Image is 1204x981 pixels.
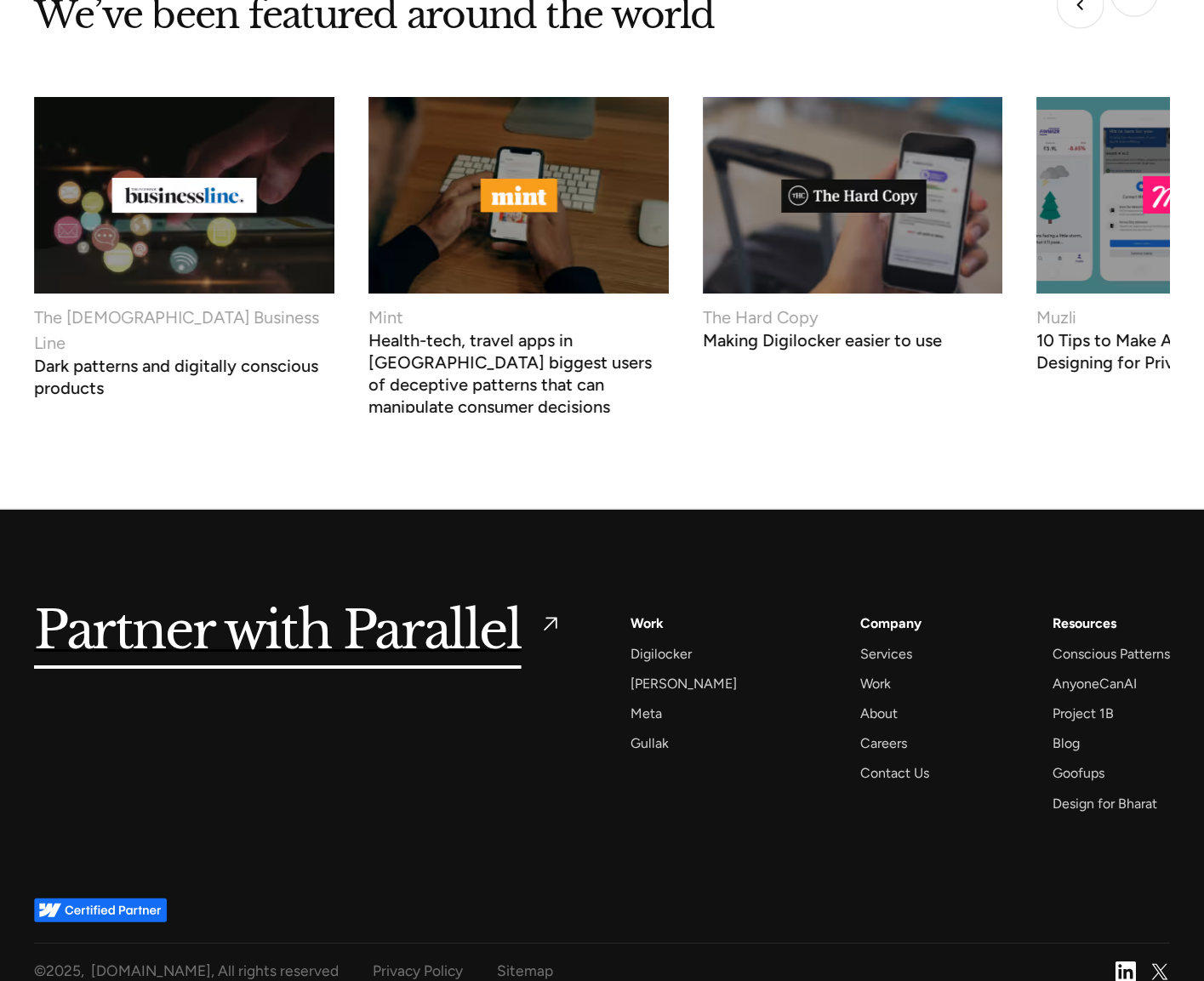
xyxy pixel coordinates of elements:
[1053,761,1104,784] a: Goofups
[631,612,664,635] a: Work
[860,702,898,725] a: About
[34,612,562,651] a: Partner with Parallel
[860,642,912,665] a: Services
[631,732,669,755] a: Gullak
[34,97,334,395] a: The [DEMOGRAPHIC_DATA] Business LineDark patterns and digitally conscious products
[631,672,737,695] a: [PERSON_NAME]
[34,612,522,651] h5: Partner with Parallel
[860,612,922,635] a: Company
[1053,702,1114,725] a: Project 1B
[860,672,891,695] a: Work
[1053,792,1157,815] a: Design for Bharat
[703,334,942,351] h3: Making Digilocker easier to use
[34,305,334,356] div: The [DEMOGRAPHIC_DATA] Business Line
[860,732,907,755] a: Careers
[631,642,692,665] a: Digilocker
[46,961,81,979] span: 2025
[368,97,669,414] a: MintHealth-tech, travel apps in [GEOGRAPHIC_DATA] biggest users of deceptive patterns that can ma...
[34,360,334,399] h3: Dark patterns and digitally conscious products
[1053,642,1170,665] a: Conscious Patterns
[703,305,818,331] div: The Hard Copy
[368,305,403,331] div: Mint
[1053,732,1080,755] a: Blog
[860,761,929,784] a: Contact Us
[631,702,662,725] a: Meta
[1053,672,1137,695] a: AnyoneCanAI
[368,334,669,418] h3: Health-tech, travel apps in [GEOGRAPHIC_DATA] biggest users of deceptive patterns that can manipu...
[1037,305,1077,331] div: Muzli
[1053,612,1116,635] div: Resources
[703,97,1003,347] a: The Hard CopyMaking Digilocker easier to use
